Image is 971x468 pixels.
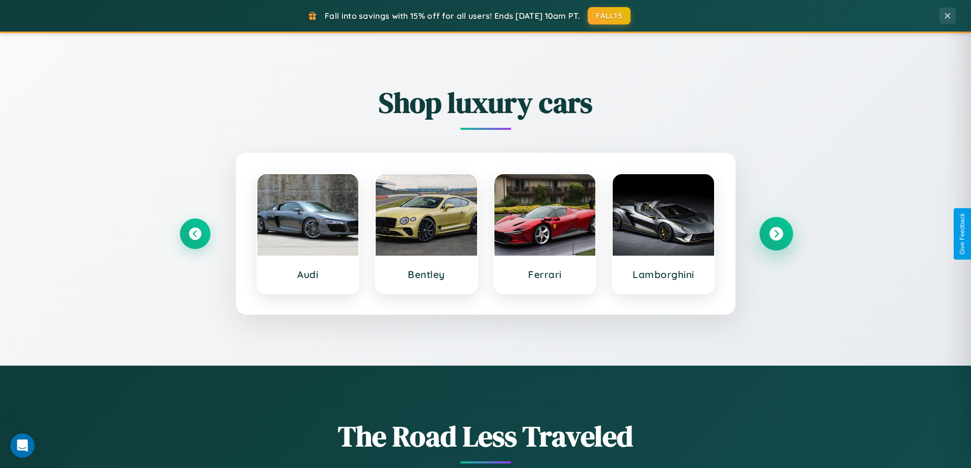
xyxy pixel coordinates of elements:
[386,268,467,281] h3: Bentley
[268,268,349,281] h3: Audi
[959,213,966,255] div: Give Feedback
[180,83,792,122] h2: Shop luxury cars
[623,268,704,281] h3: Lamborghini
[505,268,586,281] h3: Ferrari
[180,417,792,456] h1: The Road Less Traveled
[588,7,631,24] button: FALL15
[325,11,580,21] span: Fall into savings with 15% off for all users! Ends [DATE] 10am PT.
[10,433,35,458] iframe: Intercom live chat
